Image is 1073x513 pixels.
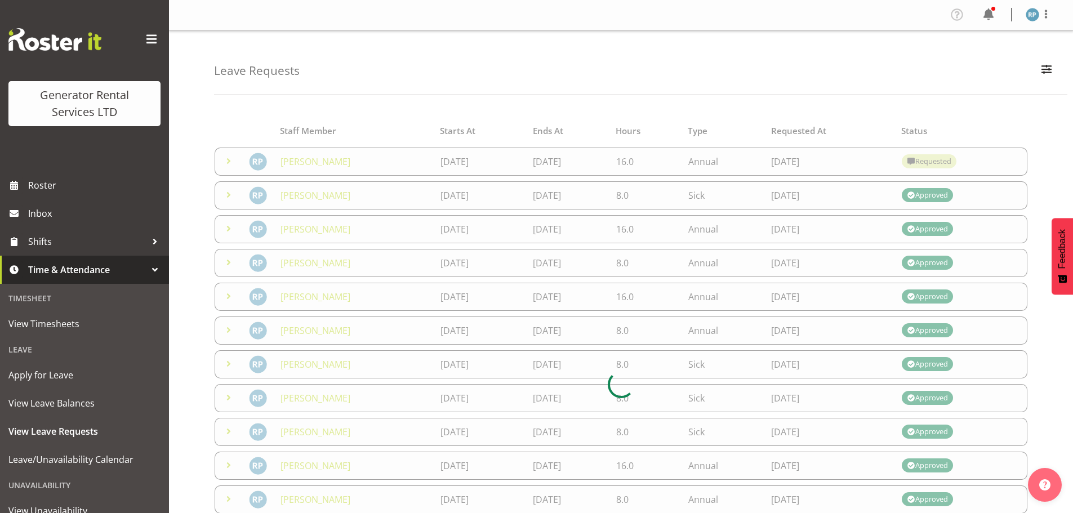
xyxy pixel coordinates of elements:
span: Inbox [28,205,163,222]
button: Feedback - Show survey [1052,218,1073,295]
div: Generator Rental Services LTD [20,87,149,121]
span: Shifts [28,233,146,250]
span: Feedback [1057,229,1067,269]
div: Leave [3,338,166,361]
a: View Leave Requests [3,417,166,445]
a: View Timesheets [3,310,166,338]
span: Leave/Unavailability Calendar [8,451,161,468]
img: help-xxl-2.png [1039,479,1050,490]
span: View Leave Balances [8,395,161,412]
span: View Timesheets [8,315,161,332]
span: Apply for Leave [8,367,161,383]
a: Apply for Leave [3,361,166,389]
h4: Leave Requests [214,64,300,77]
a: Leave/Unavailability Calendar [3,445,166,474]
button: Filter Employees [1035,59,1058,83]
img: ryan-paulsen3623.jpg [1026,8,1039,21]
span: View Leave Requests [8,423,161,440]
div: Unavailability [3,474,166,497]
div: Timesheet [3,287,166,310]
span: Time & Attendance [28,261,146,278]
a: View Leave Balances [3,389,166,417]
span: Roster [28,177,163,194]
img: Rosterit website logo [8,28,101,51]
